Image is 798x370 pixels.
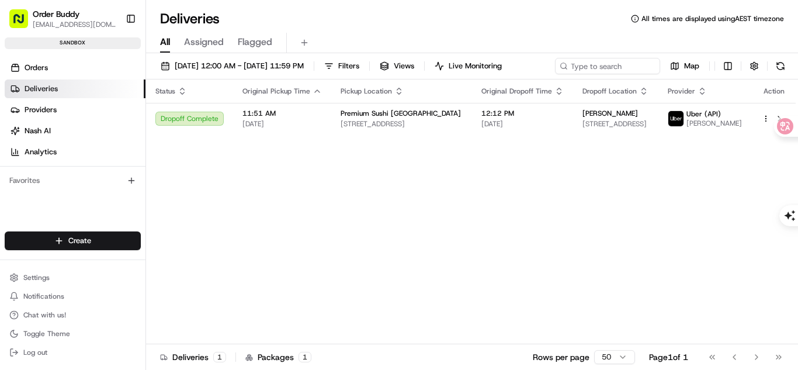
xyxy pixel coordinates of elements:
span: Status [155,87,175,96]
button: Notifications [5,288,141,305]
span: Pickup Location [341,87,392,96]
span: Deliveries [25,84,58,94]
input: Type to search [555,58,660,74]
span: Providers [25,105,57,115]
span: [PERSON_NAME] [686,119,742,128]
span: [PERSON_NAME] [582,109,638,118]
a: Deliveries [5,79,145,98]
span: Toggle Theme [23,329,70,338]
span: Dropoff Location [582,87,637,96]
button: [EMAIL_ADDRESS][DOMAIN_NAME] [33,20,116,29]
button: Settings [5,269,141,286]
button: Live Monitoring [429,58,507,74]
span: All times are displayed using AEST timezone [641,14,784,23]
span: Original Pickup Time [242,87,310,96]
a: Providers [5,101,145,119]
span: Settings [23,273,50,282]
img: uber-new-logo.jpeg [668,111,683,126]
div: 1 [213,352,226,362]
span: Views [394,61,414,71]
span: Original Dropoff Time [481,87,552,96]
span: Filters [338,61,359,71]
span: Analytics [25,147,57,157]
div: 1 [299,352,311,362]
button: Order Buddy [33,8,79,20]
span: Live Monitoring [449,61,502,71]
span: Map [684,61,699,71]
a: Orders [5,58,145,77]
span: Create [68,236,91,246]
div: Favorites [5,171,141,190]
button: [DATE] 12:00 AM - [DATE] 11:59 PM [155,58,309,74]
span: All [160,35,170,49]
span: Uber (API) [686,109,721,119]
button: Order Buddy[EMAIL_ADDRESS][DOMAIN_NAME] [5,5,121,33]
span: [DATE] [481,119,564,129]
button: Map [665,58,705,74]
div: Deliveries [160,351,226,363]
div: sandbox [5,37,141,49]
h1: Deliveries [160,9,220,28]
button: Filters [319,58,365,74]
div: Action [762,87,786,96]
span: Log out [23,348,47,357]
button: Refresh [772,58,789,74]
a: Analytics [5,143,145,161]
button: Toggle Theme [5,326,141,342]
p: Rows per page [533,351,589,363]
span: [DATE] [242,119,322,129]
span: Provider [668,87,695,96]
button: Create [5,231,141,250]
span: [STREET_ADDRESS] [582,119,650,129]
div: Packages [245,351,311,363]
button: Views [374,58,419,74]
div: Page 1 of 1 [649,351,688,363]
span: Notifications [23,292,64,301]
button: Chat with us! [5,307,141,323]
span: Premium Sushi [GEOGRAPHIC_DATA] [341,109,461,118]
span: 12:12 PM [481,109,564,118]
span: Assigned [184,35,224,49]
span: [STREET_ADDRESS] [341,119,463,129]
span: Flagged [238,35,272,49]
span: Chat with us! [23,310,66,320]
button: Log out [5,344,141,361]
a: Nash AI [5,122,145,140]
span: 11:51 AM [242,109,322,118]
span: [DATE] 12:00 AM - [DATE] 11:59 PM [175,61,304,71]
span: Orders [25,63,48,73]
span: Nash AI [25,126,51,136]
